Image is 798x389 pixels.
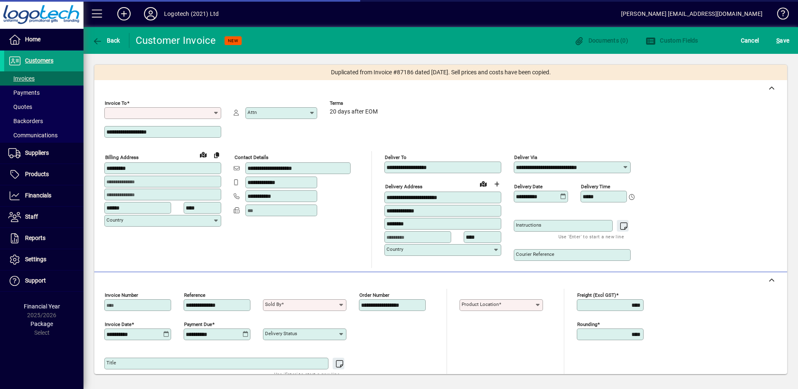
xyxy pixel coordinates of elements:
[514,184,543,189] mat-label: Delivery date
[228,38,238,43] span: NEW
[516,222,541,228] mat-label: Instructions
[4,100,83,114] a: Quotes
[741,34,759,47] span: Cancel
[247,109,257,115] mat-label: Attn
[577,292,616,298] mat-label: Freight (excl GST)
[8,104,32,110] span: Quotes
[774,33,791,48] button: Save
[25,36,40,43] span: Home
[184,321,212,327] mat-label: Payment due
[4,86,83,100] a: Payments
[105,292,138,298] mat-label: Invoice number
[25,171,49,177] span: Products
[385,154,407,160] mat-label: Deliver To
[621,7,763,20] div: [PERSON_NAME] [EMAIL_ADDRESS][DOMAIN_NAME]
[4,71,83,86] a: Invoices
[386,246,403,252] mat-label: Country
[25,192,51,199] span: Financials
[490,177,503,191] button: Choose address
[8,118,43,124] span: Backorders
[330,101,380,106] span: Terms
[25,149,49,156] span: Suppliers
[8,89,40,96] span: Payments
[30,321,53,327] span: Package
[4,29,83,50] a: Home
[24,303,60,310] span: Financial Year
[90,33,122,48] button: Back
[644,33,700,48] button: Custom Fields
[105,100,127,106] mat-label: Invoice To
[184,292,205,298] mat-label: Reference
[581,184,610,189] mat-label: Delivery time
[477,177,490,190] a: View on map
[111,6,137,21] button: Add
[558,232,624,241] mat-hint: Use 'Enter' to start a new line
[514,154,537,160] mat-label: Deliver via
[105,321,131,327] mat-label: Invoice date
[83,33,129,48] app-page-header-button: Back
[4,207,83,227] a: Staff
[4,114,83,128] a: Backorders
[136,34,216,47] div: Customer Invoice
[572,33,630,48] button: Documents (0)
[25,57,53,64] span: Customers
[197,148,210,161] a: View on map
[4,164,83,185] a: Products
[25,213,38,220] span: Staff
[106,360,116,366] mat-label: Title
[776,34,789,47] span: ave
[4,128,83,142] a: Communications
[137,6,164,21] button: Profile
[330,109,378,115] span: 20 days after EOM
[8,132,58,139] span: Communications
[164,7,219,20] div: Logotech (2021) Ltd
[210,148,223,162] button: Copy to Delivery address
[25,256,46,263] span: Settings
[25,277,46,284] span: Support
[265,301,281,307] mat-label: Sold by
[4,185,83,206] a: Financials
[4,249,83,270] a: Settings
[359,292,389,298] mat-label: Order number
[462,301,499,307] mat-label: Product location
[516,251,554,257] mat-label: Courier Reference
[574,37,628,44] span: Documents (0)
[274,369,340,379] mat-hint: Use 'Enter' to start a new line
[92,37,120,44] span: Back
[646,37,698,44] span: Custom Fields
[577,321,597,327] mat-label: Rounding
[331,68,551,77] span: Duplicated from Invoice #87186 dated [DATE]. Sell prices and costs have been copied.
[4,143,83,164] a: Suppliers
[8,75,35,82] span: Invoices
[4,228,83,249] a: Reports
[776,37,780,44] span: S
[739,33,761,48] button: Cancel
[4,270,83,291] a: Support
[106,217,123,223] mat-label: Country
[25,235,45,241] span: Reports
[771,2,788,29] a: Knowledge Base
[265,331,297,336] mat-label: Delivery status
